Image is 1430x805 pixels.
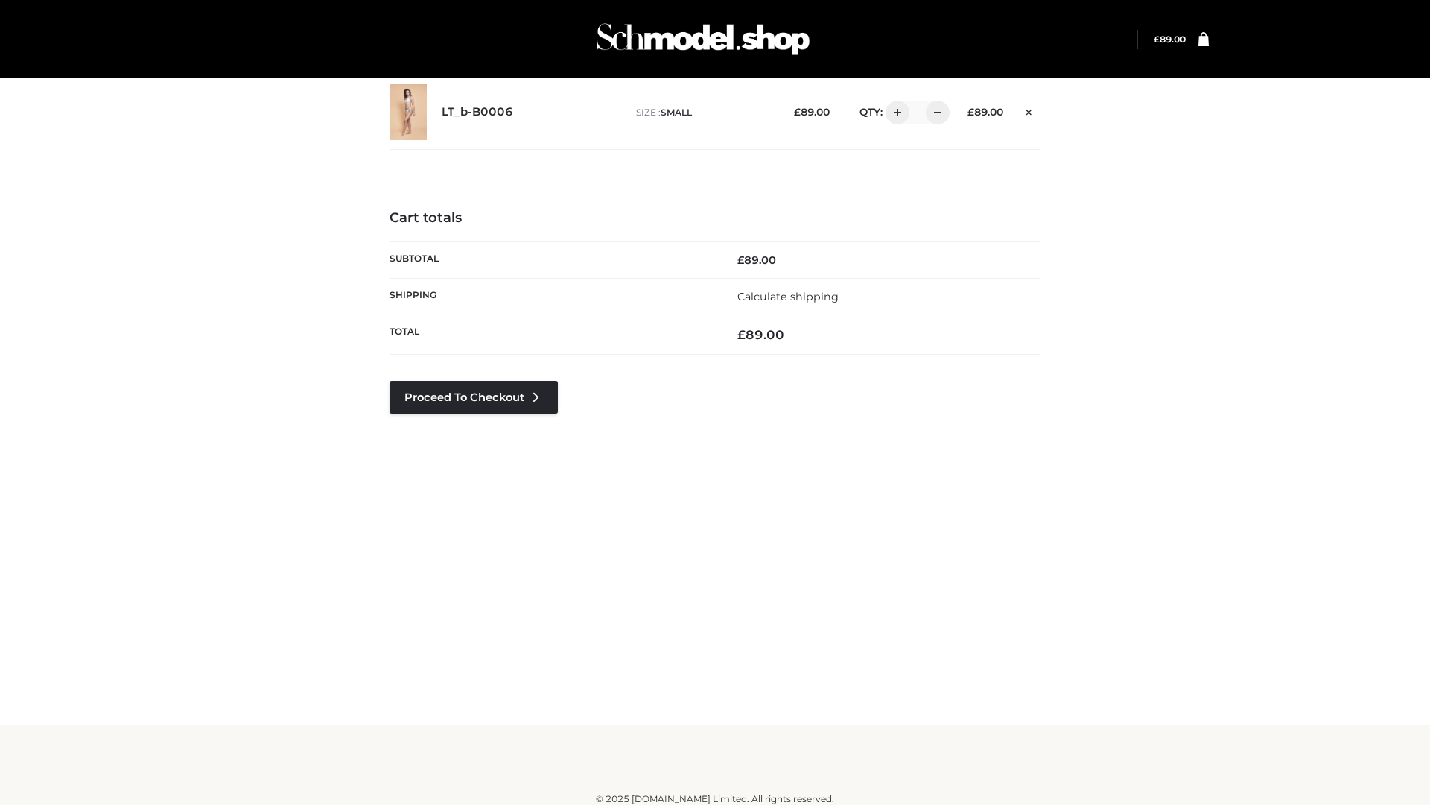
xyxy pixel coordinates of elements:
img: Schmodel Admin 964 [591,10,815,69]
h4: Cart totals [390,210,1040,227]
a: £89.00 [1154,34,1186,45]
bdi: 89.00 [1154,34,1186,45]
span: £ [737,327,746,342]
span: SMALL [661,107,692,118]
bdi: 89.00 [737,327,784,342]
th: Shipping [390,278,715,315]
th: Subtotal [390,241,715,278]
th: Total [390,315,715,355]
img: LT_b-B0006 - SMALL [390,84,427,140]
bdi: 89.00 [967,106,1003,118]
a: Proceed to Checkout [390,381,558,414]
span: £ [794,106,801,118]
span: £ [967,106,974,118]
div: QTY: [845,101,944,124]
span: £ [737,253,744,267]
span: £ [1154,34,1160,45]
p: size : [636,106,771,119]
bdi: 89.00 [737,253,776,267]
a: Remove this item [1018,101,1040,120]
a: Calculate shipping [737,290,839,303]
a: LT_b-B0006 [442,105,513,119]
bdi: 89.00 [794,106,830,118]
